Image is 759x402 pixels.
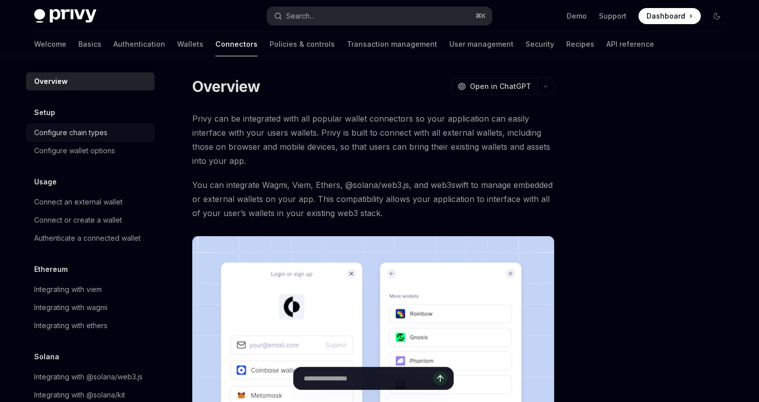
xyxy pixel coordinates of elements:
h1: Overview [192,77,260,95]
a: Integrating with @solana/web3.js [26,368,155,386]
a: Configure chain types [26,124,155,142]
span: Dashboard [647,11,685,21]
button: Send message [433,371,447,385]
a: Recipes [566,32,594,56]
div: Integrating with viem [34,283,102,295]
a: Authentication [113,32,165,56]
a: Transaction management [347,32,437,56]
span: Privy can be integrated with all popular wallet connectors so your application can easily interfa... [192,112,554,168]
span: ⌘ K [475,12,486,20]
div: Overview [34,75,68,87]
a: Integrating with ethers [26,317,155,335]
div: Configure chain types [34,127,107,139]
a: User management [449,32,514,56]
a: Connect an external wallet [26,193,155,211]
a: Demo [567,11,587,21]
div: Connect an external wallet [34,196,122,208]
a: Connect or create a wallet [26,211,155,229]
div: Connect or create a wallet [34,214,122,226]
div: Integrating with wagmi [34,301,107,314]
a: Connectors [215,32,258,56]
button: Toggle dark mode [709,8,725,24]
a: Integrating with viem [26,280,155,298]
a: Security [526,32,554,56]
h5: Usage [34,176,57,188]
a: Overview [26,72,155,90]
span: You can integrate Wagmi, Viem, Ethers, @solana/web3.js, and web3swift to manage embedded or exter... [192,178,554,220]
a: Basics [78,32,101,56]
h5: Setup [34,107,55,119]
a: Welcome [34,32,66,56]
a: Configure wallet options [26,142,155,160]
a: Authenticate a connected wallet [26,229,155,247]
a: Policies & controls [270,32,335,56]
div: Integrating with ethers [34,320,107,332]
button: Search...⌘K [267,7,492,25]
a: Support [599,11,626,21]
a: API reference [606,32,654,56]
h5: Ethereum [34,263,68,275]
div: Integrating with @solana/web3.js [34,371,143,383]
div: Search... [286,10,314,22]
div: Configure wallet options [34,145,115,157]
a: Dashboard [639,8,701,24]
img: dark logo [34,9,96,23]
div: Integrating with @solana/kit [34,389,125,401]
button: Open in ChatGPT [451,78,537,95]
span: Open in ChatGPT [470,81,531,91]
a: Wallets [177,32,203,56]
a: Integrating with wagmi [26,298,155,317]
h5: Solana [34,351,59,363]
div: Authenticate a connected wallet [34,232,141,244]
